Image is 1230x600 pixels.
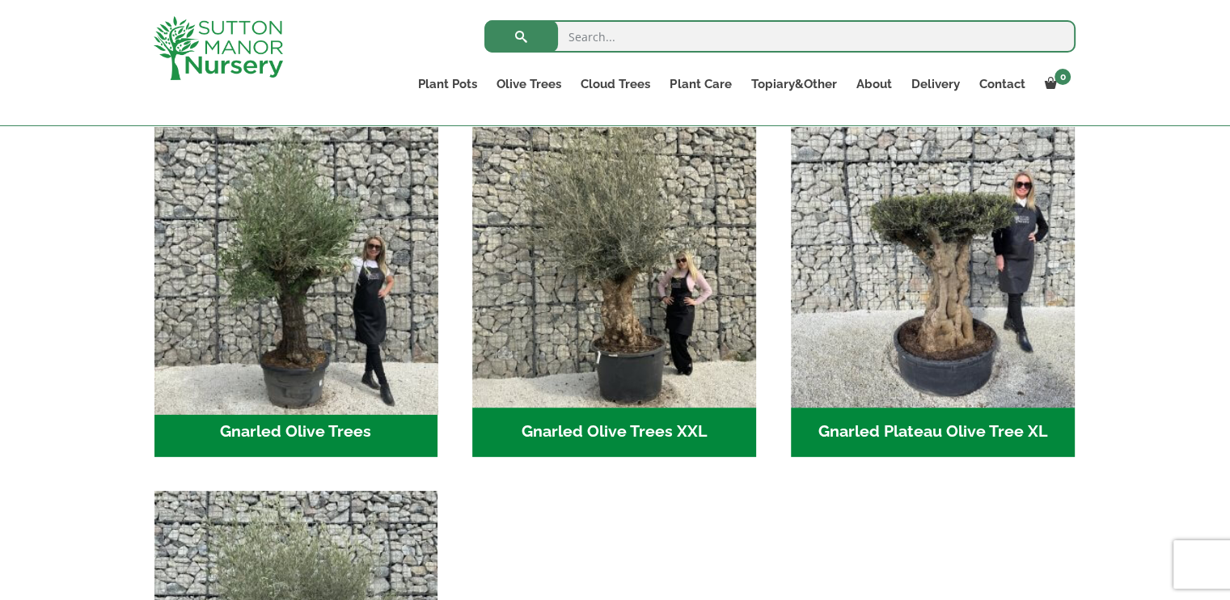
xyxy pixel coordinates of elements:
[154,124,438,457] a: Visit product category Gnarled Olive Trees
[487,73,571,95] a: Olive Trees
[154,16,283,80] img: logo
[472,124,756,408] img: Gnarled Olive Trees XXL
[660,73,741,95] a: Plant Care
[1055,69,1071,85] span: 0
[571,73,660,95] a: Cloud Trees
[1034,73,1076,95] a: 0
[791,124,1075,457] a: Visit product category Gnarled Plateau Olive Tree XL
[791,408,1075,458] h2: Gnarled Plateau Olive Tree XL
[791,124,1075,408] img: Gnarled Plateau Olive Tree XL
[472,408,756,458] h2: Gnarled Olive Trees XXL
[484,20,1076,53] input: Search...
[147,116,445,414] img: Gnarled Olive Trees
[408,73,487,95] a: Plant Pots
[741,73,846,95] a: Topiary&Other
[472,124,756,457] a: Visit product category Gnarled Olive Trees XXL
[969,73,1034,95] a: Contact
[901,73,969,95] a: Delivery
[846,73,901,95] a: About
[154,408,438,458] h2: Gnarled Olive Trees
